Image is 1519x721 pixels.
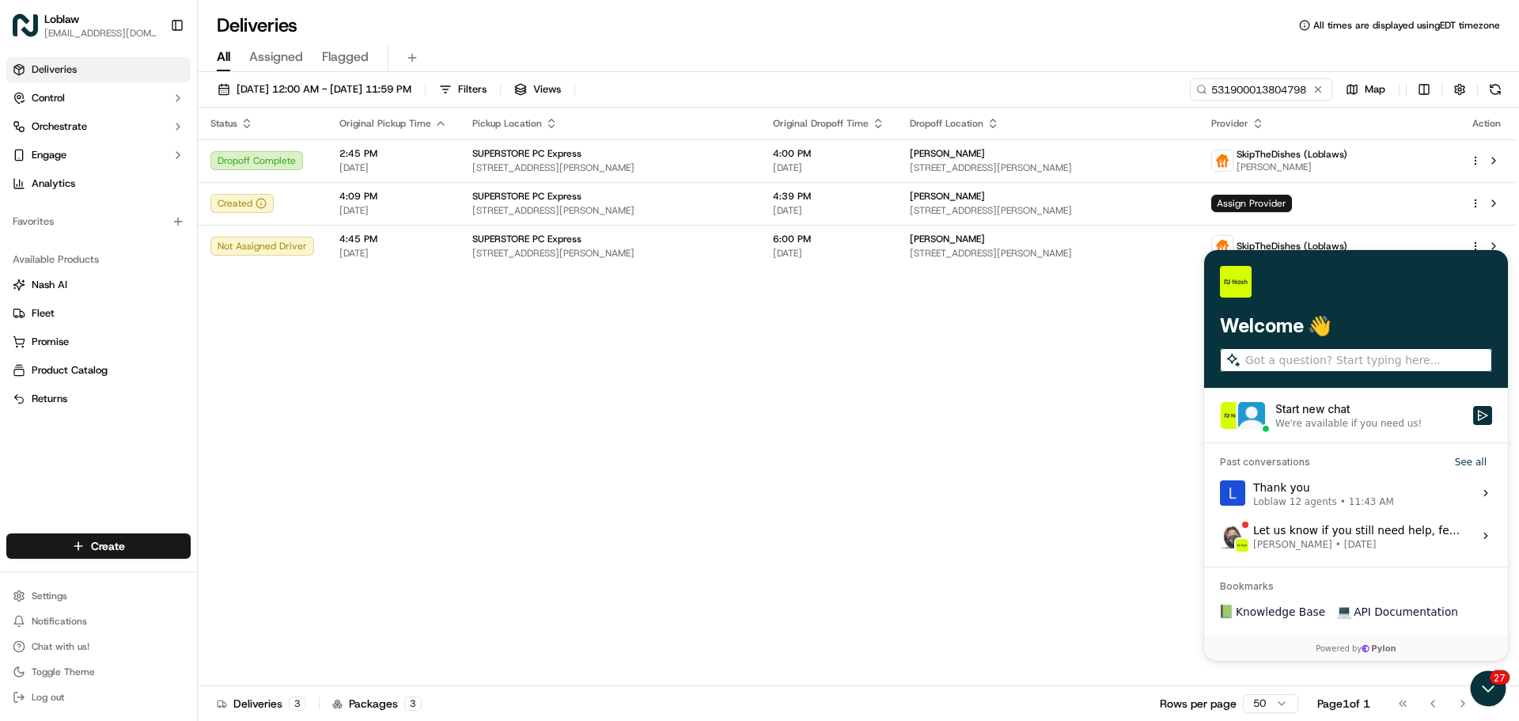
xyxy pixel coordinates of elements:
button: Views [507,78,568,101]
div: Packages [332,696,422,712]
span: Dropoff Location [910,117,983,130]
a: Nash AI [13,278,184,292]
span: [DATE] [773,204,885,217]
button: Refresh [1484,78,1506,101]
span: All times are displayed using EDT timezone [1313,19,1500,32]
span: Fleet [32,306,55,321]
span: [STREET_ADDRESS][PERSON_NAME] [472,161,748,174]
span: [STREET_ADDRESS][PERSON_NAME] [472,247,748,260]
span: Loblaw [44,11,79,27]
button: Notifications [6,610,191,632]
div: 3 [289,696,306,711]
button: Engage [6,142,191,168]
span: 2:45 PM [339,147,447,160]
span: 4:09 PM [339,190,447,203]
input: Type to search [1190,78,1332,101]
button: Chat with us! [6,636,191,658]
span: Orchestrate [32,120,87,134]
iframe: Customer support window [1204,250,1508,661]
span: Flagged [322,47,369,66]
button: Control [6,85,191,111]
span: [STREET_ADDRESS][PERSON_NAME] [910,204,1185,217]
span: 4:45 PM [339,233,447,245]
div: Deliveries [217,696,306,712]
span: Original Dropoff Time [773,117,869,130]
span: [STREET_ADDRESS][PERSON_NAME] [910,247,1185,260]
span: Deliveries [32,63,77,77]
span: [DATE] [339,161,447,174]
a: Promise [13,335,184,349]
span: SkipTheDishes (Loblaws) [1237,148,1347,161]
span: Filters [458,82,487,97]
span: Returns [32,392,67,406]
span: 4:00 PM [773,147,885,160]
div: Page 1 of 1 [1317,696,1370,712]
button: Log out [6,686,191,708]
span: [DATE] [773,247,885,260]
span: Original Pickup Time [339,117,431,130]
span: [PERSON_NAME] [910,147,985,160]
div: 3 [404,696,422,711]
span: Notifications [32,615,87,628]
h1: Deliveries [217,13,297,38]
button: Nash AI [6,272,191,298]
span: [STREET_ADDRESS][PERSON_NAME] [910,161,1185,174]
img: Loblaw [13,13,38,38]
span: [DATE] 12:00 AM - [DATE] 11:59 PM [237,82,411,97]
span: Pickup Location [472,117,542,130]
span: All [217,47,230,66]
span: SkipTheDishes (Loblaws) [1237,240,1347,252]
span: Toggle Theme [32,666,95,678]
span: Assign Provider [1211,195,1292,212]
a: Fleet [13,306,184,321]
button: Created [210,194,274,213]
span: Nash AI [32,278,67,292]
span: Create [91,538,125,554]
span: Analytics [32,176,75,191]
button: Create [6,533,191,559]
div: Available Products [6,247,191,272]
span: [DATE] [773,161,885,174]
button: Toggle Theme [6,661,191,683]
span: Engage [32,148,66,162]
span: Map [1365,82,1385,97]
button: [DATE] 12:00 AM - [DATE] 11:59 PM [210,78,419,101]
button: LoblawLoblaw[EMAIL_ADDRESS][DOMAIN_NAME] [6,6,164,44]
button: Promise [6,329,191,355]
button: Filters [432,78,494,101]
span: [STREET_ADDRESS][PERSON_NAME] [472,204,748,217]
span: Provider [1211,117,1248,130]
span: Settings [32,590,67,602]
span: Promise [32,335,69,349]
span: [PERSON_NAME] [910,233,985,245]
p: Rows per page [1160,696,1237,712]
span: Control [32,91,65,105]
span: 4:39 PM [773,190,885,203]
span: Product Catalog [32,363,108,378]
span: SUPERSTORE PC Express [472,190,581,203]
div: Action [1470,117,1503,130]
button: Returns [6,386,191,412]
button: Product Catalog [6,358,191,383]
span: SUPERSTORE PC Express [472,147,581,160]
